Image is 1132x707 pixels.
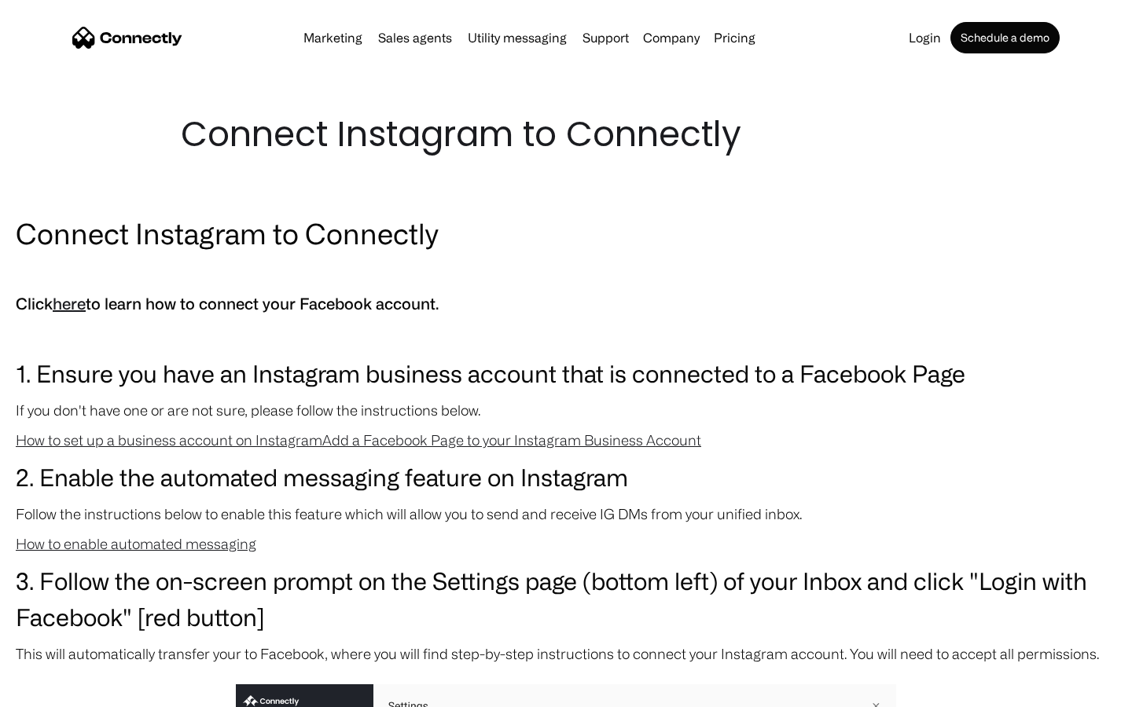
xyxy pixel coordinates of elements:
[16,680,94,702] aside: Language selected: English
[16,643,1116,665] p: This will automatically transfer your to Facebook, where you will find step-by-step instructions ...
[322,432,701,448] a: Add a Facebook Page to your Instagram Business Account
[643,27,700,49] div: Company
[902,31,947,44] a: Login
[576,31,635,44] a: Support
[16,355,1116,391] h3: 1. Ensure you have an Instagram business account that is connected to a Facebook Page
[16,459,1116,495] h3: 2. Enable the automated messaging feature on Instagram
[16,399,1116,421] p: If you don't have one or are not sure, please follow the instructions below.
[297,31,369,44] a: Marketing
[16,261,1116,283] p: ‍
[16,503,1116,525] p: Follow the instructions below to enable this feature which will allow you to send and receive IG ...
[16,536,256,551] a: How to enable automated messaging
[16,325,1116,347] p: ‍
[461,31,573,44] a: Utility messaging
[53,295,86,313] a: here
[372,31,458,44] a: Sales agents
[950,22,1060,53] a: Schedule a demo
[31,680,94,702] ul: Language list
[16,214,1116,253] h2: Connect Instagram to Connectly
[707,31,762,44] a: Pricing
[16,562,1116,635] h3: 3. Follow the on-screen prompt on the Settings page (bottom left) of your Inbox and click "Login ...
[16,291,1116,317] h5: Click to learn how to connect your Facebook account.
[181,110,951,159] h1: Connect Instagram to Connectly
[16,432,322,448] a: How to set up a business account on Instagram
